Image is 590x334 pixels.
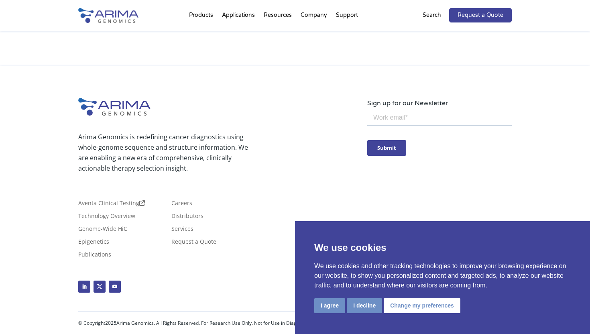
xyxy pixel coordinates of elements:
p: Sign up for our Newsletter [367,98,512,108]
img: Arima-Genomics-logo [78,8,138,23]
a: Epigenetics [78,239,109,248]
button: Change my preferences [384,298,460,313]
a: Request a Quote [449,8,512,22]
a: Genome-Wide HiC [78,226,127,235]
img: Arima-Genomics-logo [78,98,151,116]
p: Arima Genomics is redefining cancer diagnostics using whole-genome sequence and structure informa... [78,132,252,173]
iframe: Form 0 [367,108,512,161]
a: Follow on X [94,281,106,293]
a: Services [171,226,193,235]
button: I decline [347,298,382,313]
span: 2025 [105,320,116,326]
p: Search [423,10,441,20]
a: Distributors [171,213,203,222]
a: Careers [171,200,192,209]
a: Aventa Clinical Testing [78,200,145,209]
p: © Copyright Arima Genomics. All Rights Reserved. For Research Use Only. Not for Use in Diagnostic... [78,318,403,328]
a: Follow on Youtube [109,281,121,293]
a: Technology Overview [78,213,135,222]
a: Request a Quote [171,239,216,248]
p: We use cookies [314,240,571,255]
a: Publications [78,252,111,261]
button: I agree [314,298,345,313]
a: Follow on LinkedIn [78,281,90,293]
p: We use cookies and other tracking technologies to improve your browsing experience on our website... [314,261,571,290]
